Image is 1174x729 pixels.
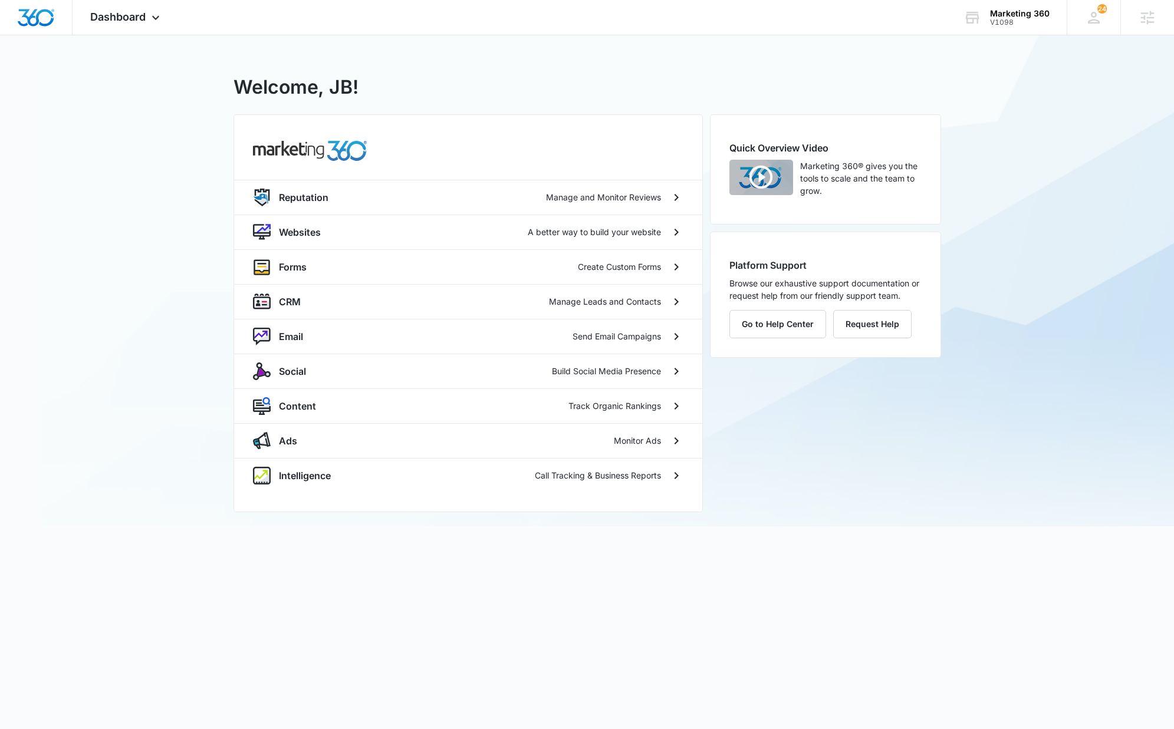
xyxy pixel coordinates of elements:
p: Browse our exhaustive support documentation or request help from our friendly support team. [729,277,922,302]
a: Go to Help Center [729,319,833,329]
p: Create Custom Forms [578,260,661,273]
a: crmCRMManage Leads and Contacts [234,284,702,319]
p: Reputation [279,190,328,204]
p: Manage Leads and Contacts [549,295,661,308]
a: socialSocialBuild Social Media Presence [234,354,702,388]
a: formsFormsCreate Custom Forms [234,249,702,284]
p: Manage and Monitor Reviews [546,191,661,203]
p: Send Email Campaigns [573,330,661,342]
p: Content [279,399,316,413]
p: Websites [279,225,321,239]
a: reputationReputationManage and Monitor Reviews [234,180,702,215]
span: Dashboard [90,11,146,23]
p: Social [279,364,306,378]
a: websiteWebsitesA better way to build your website [234,215,702,249]
button: Request Help [833,310,912,338]
p: Intelligence [279,469,331,483]
img: website [253,223,271,241]
p: Call Tracking & Business Reports [535,469,661,481]
img: crm [253,293,271,311]
h1: Welcome, JB! [234,73,359,101]
a: adsAdsMonitor Ads [234,423,702,458]
p: Ads [279,434,297,448]
img: Quick Overview Video [729,160,793,195]
p: Forms [279,260,307,274]
img: intelligence [253,467,271,484]
a: nurtureEmailSend Email Campaigns [234,319,702,354]
span: 24 [1097,4,1107,14]
img: ads [253,432,271,450]
div: notifications count [1097,4,1107,14]
p: CRM [279,295,301,309]
p: Track Organic Rankings [568,400,661,412]
img: common.products.marketing.title [253,141,367,161]
a: contentContentTrack Organic Rankings [234,388,702,423]
a: intelligenceIntelligenceCall Tracking & Business Reports [234,458,702,493]
h2: Quick Overview Video [729,141,922,155]
p: Marketing 360® gives you the tools to scale and the team to grow. [800,160,922,197]
p: Build Social Media Presence [552,365,661,377]
p: Monitor Ads [614,434,661,447]
img: reputation [253,189,271,206]
p: A better way to build your website [528,226,661,238]
div: account id [990,18,1050,27]
img: content [253,397,271,415]
img: forms [253,258,271,276]
button: Go to Help Center [729,310,826,338]
img: social [253,362,271,380]
p: Email [279,329,303,344]
div: account name [990,9,1050,18]
h2: Platform Support [729,258,922,272]
img: nurture [253,328,271,345]
a: Request Help [833,319,912,329]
